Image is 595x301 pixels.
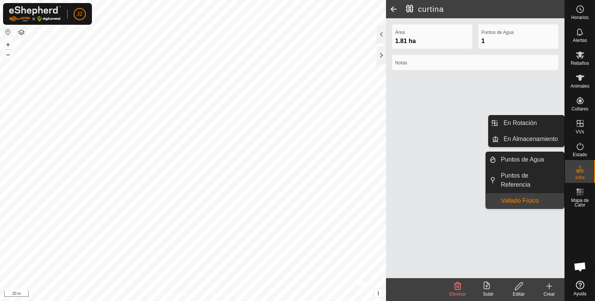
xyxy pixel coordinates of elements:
[575,175,584,180] span: Infra
[499,115,564,131] a: En Rotación
[501,155,544,164] span: Puntos de Agua
[481,38,485,44] span: 1
[571,15,589,20] span: Horarios
[496,152,564,167] a: Puntos de Agua
[207,291,232,298] a: Contáctenos
[503,134,558,144] span: En Almacenamiento
[571,61,589,66] span: Rebaños
[501,171,560,189] span: Puntos de Referencia
[567,198,593,207] span: Mapa de Calor
[77,10,83,18] span: J2
[486,193,564,208] li: Vallado Físico
[3,40,13,49] button: +
[503,118,537,128] span: En Rotación
[496,193,564,208] a: Vallado Físico
[573,152,587,157] span: Estado
[154,291,198,298] a: Política de Privacidad
[573,38,587,43] span: Alertas
[17,28,26,37] button: Capas del Mapa
[374,289,383,298] button: i
[486,168,564,192] li: Puntos de Referencia
[574,291,587,296] span: Ayuda
[486,152,564,167] li: Puntos de Agua
[3,27,13,37] button: Restablecer Mapa
[489,131,564,147] li: En Almacenamiento
[3,50,13,59] button: –
[9,6,61,22] img: Logo Gallagher
[449,291,466,297] span: Eliminar
[576,130,584,134] span: VVs
[571,107,588,111] span: Collares
[503,291,534,298] div: Editar
[565,278,595,299] a: Ayuda
[489,115,564,131] li: En Rotación
[496,168,564,192] a: Puntos de Referencia
[534,291,564,298] div: Crear
[499,131,564,147] a: En Almacenamiento
[481,29,555,36] label: Puntos de Agua
[571,84,589,88] span: Animales
[406,5,564,14] h2: curtina
[501,196,539,205] span: Vallado Físico
[395,29,469,36] label: Área
[569,255,592,278] div: Chat abierto
[473,291,503,298] div: Subir
[395,38,416,44] span: 1.81 ha
[395,59,555,66] label: Notas
[378,290,379,296] span: i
